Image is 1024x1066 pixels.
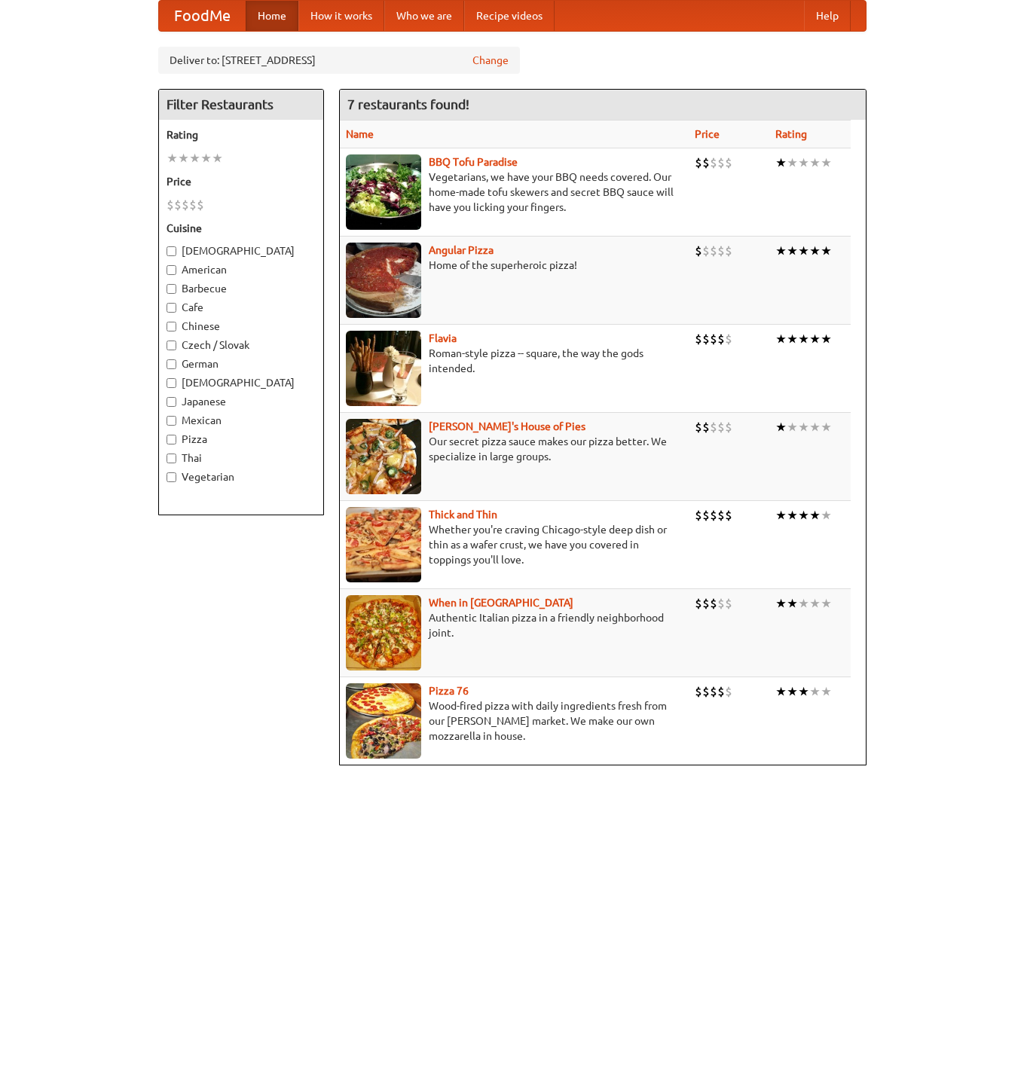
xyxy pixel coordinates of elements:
[167,435,176,444] input: Pizza
[167,454,176,463] input: Thai
[429,509,497,521] a: Thick and Thin
[347,97,469,111] ng-pluralize: 7 restaurants found!
[167,472,176,482] input: Vegetarian
[787,243,798,259] li: ★
[167,150,178,166] li: ★
[167,416,176,426] input: Mexican
[775,683,787,700] li: ★
[429,244,494,256] a: Angular Pizza
[346,698,683,744] p: Wood-fired pizza with daily ingredients fresh from our [PERSON_NAME] market. We make our own mozz...
[725,243,732,259] li: $
[212,150,223,166] li: ★
[429,156,518,168] a: BBQ Tofu Paradise
[159,90,323,120] h4: Filter Restaurants
[429,685,469,697] a: Pizza 76
[717,243,725,259] li: $
[429,597,573,609] b: When in [GEOGRAPHIC_DATA]
[695,683,702,700] li: $
[695,243,702,259] li: $
[809,683,821,700] li: ★
[182,197,189,213] li: $
[167,338,316,353] label: Czech / Slovak
[346,258,683,273] p: Home of the superheroic pizza!
[464,1,555,31] a: Recipe videos
[695,128,720,140] a: Price
[725,154,732,171] li: $
[809,243,821,259] li: ★
[717,683,725,700] li: $
[167,303,176,313] input: Cafe
[798,243,809,259] li: ★
[702,154,710,171] li: $
[775,595,787,612] li: ★
[346,434,683,464] p: Our secret pizza sauce makes our pizza better. We specialize in large groups.
[384,1,464,31] a: Who we are
[167,265,176,275] input: American
[167,397,176,407] input: Japanese
[710,331,717,347] li: $
[167,284,176,294] input: Barbecue
[167,378,176,388] input: [DEMOGRAPHIC_DATA]
[246,1,298,31] a: Home
[710,419,717,435] li: $
[821,154,832,171] li: ★
[717,507,725,524] li: $
[695,419,702,435] li: $
[775,507,787,524] li: ★
[787,331,798,347] li: ★
[159,1,246,31] a: FoodMe
[725,683,732,700] li: $
[346,522,683,567] p: Whether you're craving Chicago-style deep dish or thin as a wafer crust, we have you covered in t...
[717,331,725,347] li: $
[821,507,832,524] li: ★
[472,53,509,68] a: Change
[725,331,732,347] li: $
[809,331,821,347] li: ★
[167,281,316,296] label: Barbecue
[189,197,197,213] li: $
[346,170,683,215] p: Vegetarians, we have your BBQ needs covered. Our home-made tofu skewers and secret BBQ sauce will...
[189,150,200,166] li: ★
[798,154,809,171] li: ★
[717,154,725,171] li: $
[702,331,710,347] li: $
[798,507,809,524] li: ★
[710,154,717,171] li: $
[702,507,710,524] li: $
[809,154,821,171] li: ★
[346,507,421,582] img: thick.jpg
[717,419,725,435] li: $
[695,507,702,524] li: $
[346,346,683,376] p: Roman-style pizza -- square, the way the gods intended.
[804,1,851,31] a: Help
[167,341,176,350] input: Czech / Slovak
[167,375,316,390] label: [DEMOGRAPHIC_DATA]
[346,154,421,230] img: tofuparadise.jpg
[710,595,717,612] li: $
[167,319,316,334] label: Chinese
[167,262,316,277] label: American
[429,332,457,344] a: Flavia
[346,610,683,640] p: Authentic Italian pizza in a friendly neighborhood joint.
[167,243,316,258] label: [DEMOGRAPHIC_DATA]
[346,243,421,318] img: angular.jpg
[702,683,710,700] li: $
[798,419,809,435] li: ★
[695,154,702,171] li: $
[821,683,832,700] li: ★
[346,331,421,406] img: flavia.jpg
[298,1,384,31] a: How it works
[167,300,316,315] label: Cafe
[821,243,832,259] li: ★
[787,507,798,524] li: ★
[167,221,316,236] h5: Cuisine
[775,128,807,140] a: Rating
[775,154,787,171] li: ★
[346,419,421,494] img: luigis.jpg
[787,154,798,171] li: ★
[809,507,821,524] li: ★
[167,127,316,142] h5: Rating
[200,150,212,166] li: ★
